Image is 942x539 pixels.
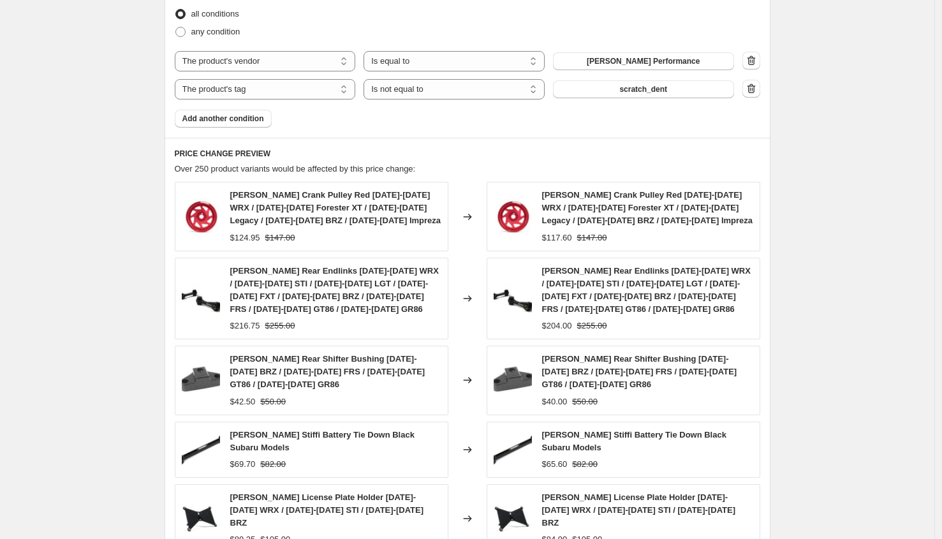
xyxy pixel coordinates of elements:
[542,266,751,314] span: [PERSON_NAME] Rear Endlinks [DATE]-[DATE] WRX / [DATE]-[DATE] STI / [DATE]-[DATE] LGT / [DATE]-[D...
[182,279,220,318] img: perrin-rear-endlinks-2008-2021-wrx-2008-2021-sti-2010-2012-lgt-2009-2013-fxt-2013-2021-brz-psp-su...
[230,354,425,389] span: [PERSON_NAME] Rear Shifter Bushing [DATE]-[DATE] BRZ / [DATE]-[DATE] FRS / [DATE]-[DATE] GT86 / [...
[494,279,532,318] img: perrin-rear-endlinks-2008-2021-wrx-2008-2021-sti-2010-2012-lgt-2009-2013-fxt-2013-2021-brz-psp-su...
[230,266,439,314] span: [PERSON_NAME] Rear Endlinks [DATE]-[DATE] WRX / [DATE]-[DATE] STI / [DATE]-[DATE] LGT / [DATE]-[D...
[230,320,260,332] div: $216.75
[182,499,220,538] img: perrin-license-plate-holder-2018-2021-wrx-2018-2021-sti-2013-2021-brz-psp-bdy-205-761247_80x.jpg
[494,361,532,399] img: perrin-rear-shifter-bushing-2013-2021-brz-psp-inr-006-562287_80x.jpg
[542,430,726,452] span: [PERSON_NAME] Stiffi Battery Tie Down Black Subaru Models
[260,395,286,408] strike: $50.00
[553,52,734,70] button: [PERSON_NAME] Performance
[542,232,572,244] div: $117.60
[175,164,416,174] span: Over 250 product variants would be affected by this price change:
[265,320,295,332] strike: $255.00
[260,458,286,471] strike: $82.00
[230,458,256,471] div: $69.70
[542,492,736,528] span: [PERSON_NAME] License Plate Holder [DATE]-[DATE] WRX / [DATE]-[DATE] STI / [DATE]-[DATE] BRZ
[542,190,753,225] span: [PERSON_NAME] Crank Pulley Red [DATE]-[DATE] WRX / [DATE]-[DATE] Forester XT / [DATE]-[DATE] Lega...
[577,232,607,244] strike: $147.00
[182,114,264,124] span: Add another condition
[542,395,568,408] div: $40.00
[572,395,598,408] strike: $50.00
[265,232,295,244] strike: $147.00
[191,9,239,18] span: all conditions
[175,110,272,128] button: Add another condition
[494,198,532,236] img: perrin-crank-pulley-red-2015-2018-wrx-2014-2018-forester-xt-2013-2014-legacy-2013-2021-brz-2012-2...
[230,190,441,225] span: [PERSON_NAME] Crank Pulley Red [DATE]-[DATE] WRX / [DATE]-[DATE] Forester XT / [DATE]-[DATE] Lega...
[230,395,256,408] div: $42.50
[542,320,572,332] div: $204.00
[191,27,240,36] span: any condition
[542,354,737,389] span: [PERSON_NAME] Rear Shifter Bushing [DATE]-[DATE] BRZ / [DATE]-[DATE] FRS / [DATE]-[DATE] GT86 / [...
[182,431,220,469] img: perrin-stiffi-battery-tie-down-black-subaru-models-psp-eng-700bk-740095_80x.png
[230,232,260,244] div: $124.95
[182,361,220,399] img: perrin-rear-shifter-bushing-2013-2021-brz-psp-inr-006-562287_80x.jpg
[494,431,532,469] img: perrin-stiffi-battery-tie-down-black-subaru-models-psp-eng-700bk-740095_80x.png
[182,198,220,236] img: perrin-crank-pulley-red-2015-2018-wrx-2014-2018-forester-xt-2013-2014-legacy-2013-2021-brz-2012-2...
[175,149,760,159] h6: PRICE CHANGE PREVIEW
[494,499,532,538] img: perrin-license-plate-holder-2018-2021-wrx-2018-2021-sti-2013-2021-brz-psp-bdy-205-761247_80x.jpg
[619,84,667,94] span: scratch_dent
[572,458,598,471] strike: $82.00
[230,430,415,452] span: [PERSON_NAME] Stiffi Battery Tie Down Black Subaru Models
[542,458,568,471] div: $65.60
[230,492,424,528] span: [PERSON_NAME] License Plate Holder [DATE]-[DATE] WRX / [DATE]-[DATE] STI / [DATE]-[DATE] BRZ
[553,80,734,98] button: scratch_dent
[587,56,700,66] span: [PERSON_NAME] Performance
[577,320,607,332] strike: $255.00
